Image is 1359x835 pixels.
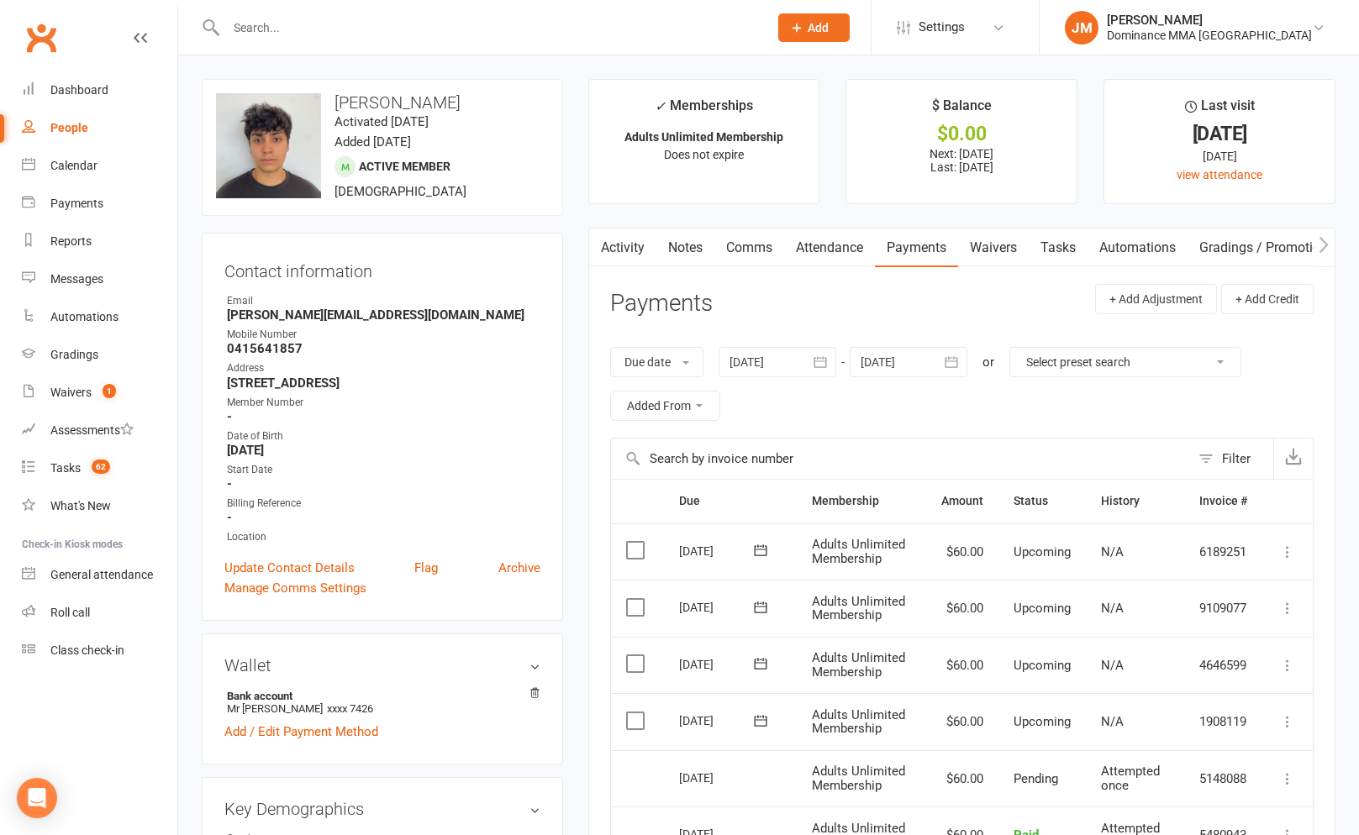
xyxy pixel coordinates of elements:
h3: [PERSON_NAME] [216,93,549,112]
div: [DATE] [679,538,756,564]
button: + Add Adjustment [1095,284,1217,314]
button: Add [778,13,850,42]
li: Mr [PERSON_NAME] [224,687,540,717]
strong: - [227,476,540,491]
a: Class kiosk mode [22,632,177,670]
span: Upcoming [1014,544,1071,559]
span: Adults Unlimited Membership [812,537,905,566]
span: N/A [1101,544,1124,559]
td: $60.00 [926,580,998,637]
td: 6189251 [1184,523,1262,580]
div: Dashboard [50,83,108,97]
strong: 0415641857 [227,341,540,356]
span: 1 [103,384,116,398]
div: Payments [50,197,103,210]
div: Location [227,529,540,545]
a: Gradings / Promotions [1188,228,1346,267]
a: Tasks [1029,228,1088,267]
td: $60.00 [926,693,998,750]
span: N/A [1101,714,1124,729]
div: JM [1065,11,1098,45]
input: Search... [221,16,756,39]
div: Assessments [50,423,134,437]
button: Filter [1190,439,1273,479]
div: $0.00 [861,125,1061,143]
a: Tasks 62 [22,449,177,487]
a: Payments [875,228,958,267]
button: Due date [610,347,703,377]
div: Memberships [655,95,753,126]
span: Adults Unlimited Membership [812,594,905,623]
a: Manage Comms Settings [224,578,366,598]
span: Adults Unlimited Membership [812,650,905,680]
div: Reports [50,234,92,248]
a: Update Contact Details [224,558,355,578]
img: image1738374871.png [216,93,321,198]
a: Flag [414,558,438,578]
strong: - [227,409,540,424]
div: Billing Reference [227,496,540,512]
strong: [PERSON_NAME][EMAIL_ADDRESS][DOMAIN_NAME] [227,307,540,323]
div: Tasks [50,461,81,475]
a: Automations [22,298,177,336]
div: Date of Birth [227,428,540,444]
td: $60.00 [926,637,998,694]
span: xxxx 7426 [327,702,373,715]
span: Upcoming [1014,714,1071,729]
th: History [1086,480,1184,523]
h3: Key Demographics [224,800,540,818]
div: What's New [50,499,111,512]
a: Gradings [22,336,177,374]
th: Amount [926,480,998,523]
strong: Bank account [227,690,532,702]
div: Messages [50,272,103,286]
div: Address [227,360,540,376]
div: [DATE] [1119,147,1319,165]
td: 9109077 [1184,580,1262,637]
h3: Payments [610,291,713,317]
i: ✓ [655,98,666,114]
span: Upcoming [1014,658,1071,673]
span: Attempted once [1101,764,1160,793]
div: Filter [1222,449,1251,469]
a: General attendance kiosk mode [22,556,177,594]
button: + Add Credit [1221,284,1314,314]
span: N/A [1101,601,1124,616]
td: $60.00 [926,523,998,580]
p: Next: [DATE] Last: [DATE] [861,147,1061,174]
div: Member Number [227,395,540,411]
button: Added From [610,391,720,421]
span: Add [808,21,829,34]
a: Waivers 1 [22,374,177,412]
span: Adults Unlimited Membership [812,764,905,793]
td: $60.00 [926,750,998,807]
th: Status [998,480,1086,523]
a: Reports [22,223,177,260]
div: Calendar [50,159,97,172]
strong: - [227,510,540,525]
a: Dashboard [22,71,177,109]
th: Due [664,480,797,523]
div: Email [227,293,540,309]
span: Active member [359,160,450,173]
th: Invoice # [1184,480,1262,523]
strong: [DATE] [227,443,540,458]
a: Messages [22,260,177,298]
div: [DATE] [679,594,756,620]
strong: Adults Unlimited Membership [624,130,783,144]
a: Waivers [958,228,1029,267]
div: Class check-in [50,643,124,657]
a: Clubworx [20,17,62,59]
a: People [22,109,177,147]
a: Roll call [22,594,177,632]
a: Add / Edit Payment Method [224,722,378,742]
span: 62 [92,460,110,474]
div: $ Balance [932,95,992,125]
div: Waivers [50,386,92,399]
div: [PERSON_NAME] [1107,13,1312,28]
span: [DEMOGRAPHIC_DATA] [334,184,466,199]
a: Assessments [22,412,177,449]
div: General attendance [50,568,153,581]
strong: [STREET_ADDRESS] [227,375,540,391]
div: [DATE] [679,764,756,790]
